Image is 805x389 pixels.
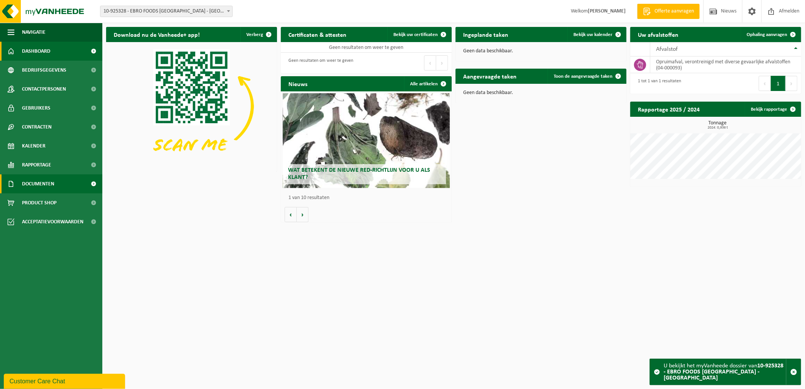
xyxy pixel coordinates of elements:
span: Contracten [22,118,52,136]
span: Bekijk uw kalender [573,32,612,37]
span: Verberg [246,32,263,37]
button: Volgende [297,207,309,222]
span: Afvalstof [656,46,678,52]
h2: Aangevraagde taken [456,69,524,83]
span: Ophaling aanvragen [747,32,787,37]
span: 2024: 0,936 t [634,126,801,130]
p: Geen data beschikbaar. [463,49,619,54]
td: opruimafval, verontreinigd met diverse gevaarlijke afvalstoffen (04-000093) [650,56,801,73]
span: Bedrijfsgegevens [22,61,66,80]
img: Download de VHEPlus App [106,42,277,170]
span: Documenten [22,174,54,193]
span: Toon de aangevraagde taken [554,74,612,79]
button: Previous [424,55,436,71]
span: Dashboard [22,42,50,61]
span: Bekijk uw certificaten [393,32,438,37]
a: Alle artikelen [404,76,451,91]
button: Previous [759,76,771,91]
h2: Nieuws [281,76,315,91]
div: Geen resultaten om weer te geven [285,55,353,71]
span: Rapportage [22,155,51,174]
span: Kalender [22,136,45,155]
span: Gebruikers [22,99,50,118]
button: 1 [771,76,786,91]
button: Next [436,55,448,71]
div: U bekijkt het myVanheede dossier van [664,359,786,385]
a: Bekijk uw kalender [567,27,626,42]
span: 10-925328 - EBRO FOODS BELGIUM - MERKSEM [100,6,233,17]
strong: 10-925328 - EBRO FOODS [GEOGRAPHIC_DATA] - [GEOGRAPHIC_DATA] [664,363,783,381]
button: Next [786,76,797,91]
span: Acceptatievoorwaarden [22,212,83,231]
span: 10-925328 - EBRO FOODS BELGIUM - MERKSEM [100,6,232,17]
h2: Uw afvalstoffen [630,27,686,42]
a: Bekijk rapportage [745,102,800,117]
strong: [PERSON_NAME] [588,8,626,14]
span: Contactpersonen [22,80,66,99]
h2: Certificaten & attesten [281,27,354,42]
h2: Rapportage 2025 / 2024 [630,102,707,116]
p: 1 van 10 resultaten [288,195,448,201]
a: Bekijk uw certificaten [387,27,451,42]
div: 1 tot 1 van 1 resultaten [634,75,681,92]
span: Navigatie [22,23,45,42]
td: Geen resultaten om weer te geven [281,42,452,53]
a: Wat betekent de nieuwe RED-richtlijn voor u als klant? [283,93,450,188]
a: Offerte aanvragen [637,4,700,19]
a: Toon de aangevraagde taken [548,69,626,84]
h3: Tonnage [634,121,801,130]
span: Product Shop [22,193,56,212]
h2: Ingeplande taken [456,27,516,42]
iframe: chat widget [4,372,127,389]
span: Offerte aanvragen [653,8,696,15]
button: Vorige [285,207,297,222]
span: Wat betekent de nieuwe RED-richtlijn voor u als klant? [288,167,431,180]
button: Verberg [240,27,276,42]
p: Geen data beschikbaar. [463,90,619,96]
a: Ophaling aanvragen [741,27,800,42]
h2: Download nu de Vanheede+ app! [106,27,207,42]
